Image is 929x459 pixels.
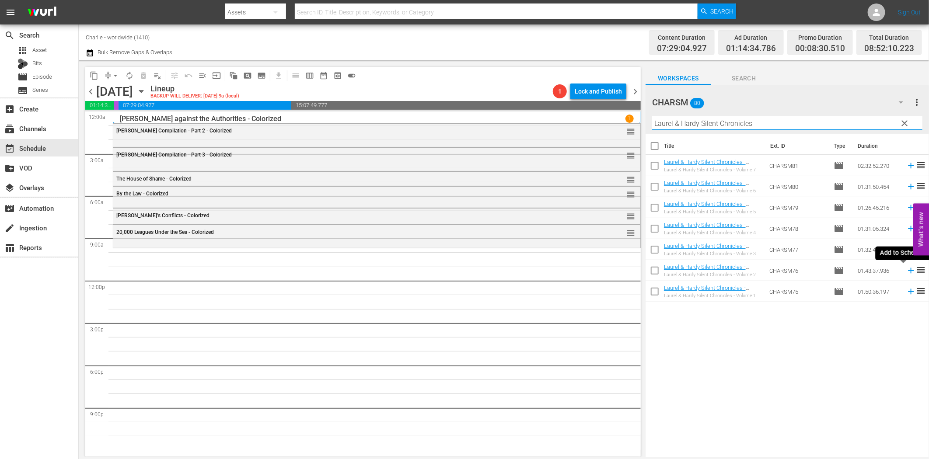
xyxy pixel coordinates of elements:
td: 02:32:52.270 [855,155,903,176]
div: [DATE] [96,84,133,99]
span: Refresh All Search Blocks [224,67,241,84]
a: Laurel & Hardy Silent Chronicles - Volume 7 Colorized [664,159,749,172]
button: Lock and Publish [570,83,626,99]
td: 01:26:45.216 [855,197,903,218]
svg: Add to Schedule [906,287,916,296]
span: Asset [32,46,47,55]
span: Revert to Primary Episode [182,69,196,83]
div: Laurel & Hardy Silent Chronicles - Volume 3 [664,251,763,257]
span: preview_outlined [333,71,342,80]
span: Episode [834,265,845,276]
a: Laurel & Hardy Silent Chronicles - Volume 5 Colorized [664,201,749,214]
span: Bits [32,59,42,68]
span: Create Search Block [241,69,255,83]
th: Title [664,134,765,158]
span: Create [4,104,15,115]
span: Bulk Remove Gaps & Overlaps [96,49,172,56]
a: Laurel & Hardy Silent Chronicles - Volume 3 Colorized [664,243,749,256]
div: Laurel & Hardy Silent Chronicles - Volume 4 [664,230,763,236]
span: reorder [626,212,635,221]
span: autorenew_outlined [125,71,134,80]
span: [PERSON_NAME]'s Conflicts - Colorized [116,212,210,219]
button: reorder [626,190,635,198]
a: Laurel & Hardy Silent Chronicles - Volume 4 Colorized [664,222,749,235]
span: Copy Lineup [87,69,101,83]
span: 08:52:10.223 [864,44,914,54]
div: Lineup [150,84,239,94]
span: Episode [834,223,845,234]
button: reorder [626,151,635,160]
td: CHARSM80 [766,176,831,197]
span: menu [5,7,16,17]
span: 00:08:30.510 [795,44,845,54]
p: [PERSON_NAME] against the Authorities - Colorized [120,115,281,123]
span: compress [104,71,112,80]
span: The House of Shame - Colorized [116,176,192,182]
span: Select an event to delete [136,69,150,83]
span: clear [900,118,910,129]
a: Sign Out [898,9,921,16]
span: View Backup [331,69,345,83]
div: Total Duration [864,31,914,44]
span: Search [4,30,15,41]
span: Episode [834,160,845,171]
span: reorder [916,286,926,296]
span: Update Metadata from Key Asset [210,69,224,83]
span: Loop Content [122,69,136,83]
button: reorder [626,127,635,136]
th: Duration [853,134,905,158]
span: reorder [916,265,926,275]
span: Episode [834,181,845,192]
div: CHARSM [652,90,912,115]
span: Reports [4,243,15,253]
span: 01:14:34.786 [726,44,776,54]
span: reorder [626,175,635,184]
span: By the Law - Colorized [116,191,168,197]
span: Workspaces [646,73,711,84]
div: Laurel & Hardy Silent Chronicles - Volume 2 [664,272,763,278]
span: Episode [32,73,52,81]
span: reorder [626,228,635,238]
div: Ad Duration [726,31,776,44]
span: Customize Events [164,67,182,84]
span: Search [711,3,734,19]
span: 00:08:30.510 [114,101,119,110]
a: Laurel & Hardy Silent Chronicles - Volume 6 Colorized [664,180,749,193]
span: Series [32,86,48,94]
p: 1 [628,115,631,122]
span: reorder [916,202,926,212]
span: chevron_right [630,86,641,97]
span: Day Calendar View [286,67,303,84]
span: more_vert [912,97,922,108]
a: Laurel & Hardy Silent Chronicles - Volume 2 Colorized [664,264,749,277]
td: CHARSM78 [766,218,831,239]
span: [PERSON_NAME] Compilation - Part 2 - Colorized [116,128,232,134]
span: Clear Lineup [150,69,164,83]
span: menu_open [198,71,207,80]
span: arrow_drop_down [111,71,120,80]
span: calendar_view_week_outlined [305,71,314,80]
button: Open Feedback Widget [913,204,929,256]
div: Laurel & Hardy Silent Chronicles - Volume 5 [664,209,763,215]
span: Week Calendar View [303,69,317,83]
span: 15:07:49.777 [291,101,641,110]
span: date_range_outlined [319,71,328,80]
span: Episode [17,72,28,82]
span: Schedule [4,143,15,154]
td: CHARSM75 [766,281,831,302]
td: 01:32:46.411 [855,239,903,260]
svg: Add to Schedule [906,161,916,170]
span: [PERSON_NAME] Compilation - Part 3 - Colorized [116,152,232,158]
span: Create Series Block [255,69,269,83]
div: Promo Duration [795,31,845,44]
a: Laurel & Hardy Silent Chronicles - Volume 1 Colorized [664,285,749,298]
span: Episode [834,286,845,297]
span: 01:14:34.786 [85,101,114,110]
span: content_copy [90,71,98,80]
span: Search [711,73,777,84]
svg: Add to Schedule [906,224,916,233]
span: playlist_remove_outlined [153,71,162,80]
svg: Add to Schedule [906,245,916,254]
svg: Add to Schedule [906,203,916,212]
div: Bits [17,59,28,69]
